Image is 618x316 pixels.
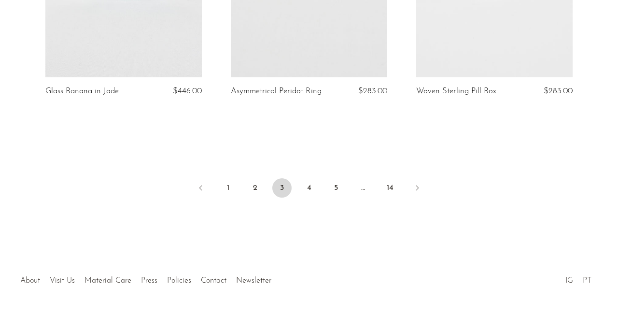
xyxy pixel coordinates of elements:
a: Policies [167,277,191,285]
span: 3 [272,178,292,198]
a: Next [407,178,427,200]
a: Contact [201,277,226,285]
a: 5 [326,178,346,198]
a: 14 [380,178,400,198]
a: Woven Sterling Pill Box [416,87,496,96]
a: Press [141,277,157,285]
a: Glass Banana in Jade [45,87,119,96]
ul: Social Medias [561,269,596,287]
a: 4 [299,178,319,198]
ul: Quick links [15,269,276,287]
span: … [353,178,373,198]
a: Asymmetrical Peridot Ring [231,87,322,96]
a: Material Care [84,277,131,285]
span: $283.00 [544,87,573,95]
a: PT [583,277,591,285]
span: $283.00 [358,87,387,95]
span: $446.00 [173,87,202,95]
a: IG [565,277,573,285]
a: Previous [191,178,211,200]
a: About [20,277,40,285]
a: 1 [218,178,238,198]
a: Visit Us [50,277,75,285]
a: 2 [245,178,265,198]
